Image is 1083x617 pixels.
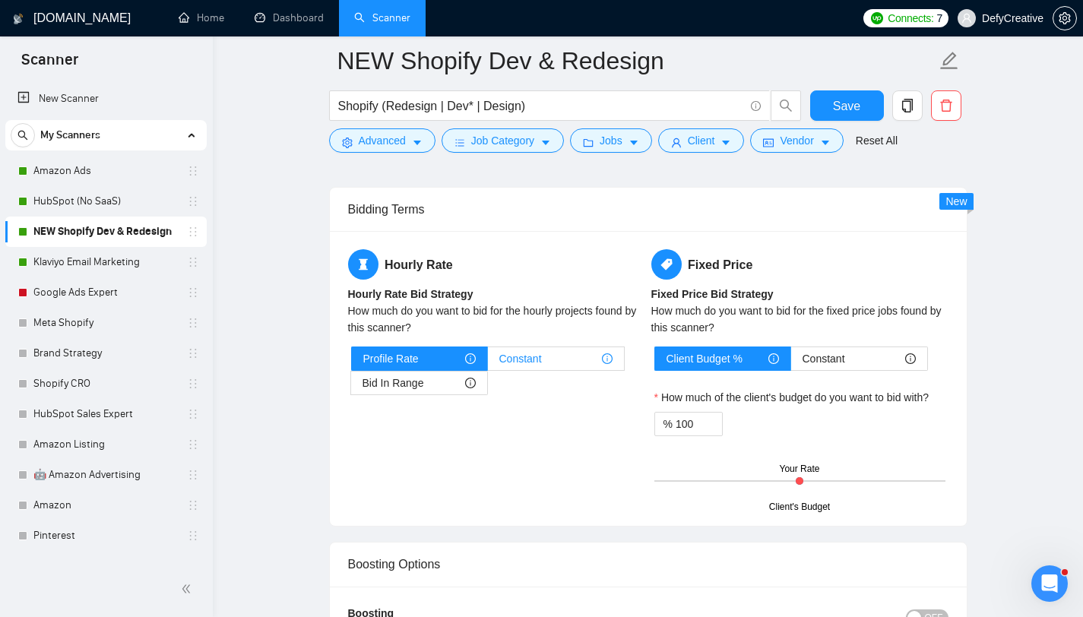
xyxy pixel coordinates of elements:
span: Vendor [780,132,813,149]
span: holder [187,165,199,177]
a: Brand Strategy [33,338,178,369]
span: idcard [763,137,774,148]
span: info-circle [768,353,779,364]
span: info-circle [905,353,916,364]
span: Jobs [600,132,622,149]
span: holder [187,347,199,359]
span: Job Category [471,132,534,149]
span: holder [187,226,199,238]
div: Client's Budget [769,500,830,514]
a: Pinterest [33,520,178,551]
span: holder [187,378,199,390]
a: Amazon [33,490,178,520]
span: holder [187,438,199,451]
a: NEW Shopify Dev & Redesign [33,217,178,247]
a: dashboardDashboard [255,11,324,24]
span: search [771,99,800,112]
a: HubSpot Sales Expert [33,399,178,429]
span: My Scanners [40,120,100,150]
img: logo [13,7,24,31]
b: Fixed Price Bid Strategy [651,288,774,300]
span: Client Budget % [667,347,743,370]
span: caret-down [629,137,639,148]
button: copy [892,90,923,121]
h5: Fixed Price [651,249,948,280]
a: Amazon Listing [33,429,178,460]
button: delete [931,90,961,121]
span: holder [187,560,199,572]
input: How much of the client's budget do you want to bid with? [676,413,722,435]
h5: Hourly Rate [348,249,645,280]
span: Client [688,132,715,149]
span: info-circle [465,353,476,364]
button: barsJob Categorycaret-down [442,128,564,153]
span: holder [187,499,199,511]
span: Constant [803,347,845,370]
button: idcardVendorcaret-down [750,128,843,153]
a: searchScanner [354,11,410,24]
span: caret-down [820,137,831,148]
a: Reset All [856,132,898,149]
a: Amazon Ads [33,156,178,186]
button: setting [1053,6,1077,30]
span: Connects: [888,10,933,27]
button: userClientcaret-down [658,128,745,153]
span: holder [187,286,199,299]
span: folder [583,137,594,148]
span: setting [1053,12,1076,24]
span: setting [342,137,353,148]
a: Ecommerce Advertising [33,551,178,581]
label: How much of the client's budget do you want to bid with? [654,389,929,406]
a: Klaviyo Email Marketing [33,247,178,277]
span: search [11,130,34,141]
a: Meta Shopify [33,308,178,338]
span: hourglass [348,249,378,280]
span: delete [932,99,961,112]
span: holder [187,469,199,481]
span: Bid In Range [363,372,424,394]
span: Advanced [359,132,406,149]
button: folderJobscaret-down [570,128,652,153]
span: Scanner [9,49,90,81]
div: How much do you want to bid for the fixed price jobs found by this scanner? [651,302,948,336]
span: New [945,195,967,207]
button: search [11,123,35,147]
span: bars [454,137,465,148]
b: Hourly Rate Bid Strategy [348,288,473,300]
a: homeHome [179,11,224,24]
div: Your Rate [780,462,820,476]
input: Search Freelance Jobs... [338,97,744,115]
iframe: Intercom live chat [1031,565,1068,602]
input: Scanner name... [337,42,936,80]
span: caret-down [720,137,731,148]
span: info-circle [602,353,613,364]
a: 🤖 Amazon Advertising [33,460,178,490]
a: setting [1053,12,1077,24]
span: Profile Rate [363,347,419,370]
span: holder [187,256,199,268]
span: info-circle [751,101,761,111]
a: Shopify CRO [33,369,178,399]
span: 7 [937,10,943,27]
span: caret-down [412,137,423,148]
button: search [771,90,801,121]
span: double-left [181,581,196,596]
button: settingAdvancedcaret-down [329,128,435,153]
span: edit [939,51,959,71]
span: user [961,13,972,24]
div: Bidding Terms [348,188,948,231]
img: upwork-logo.png [871,12,883,24]
span: tag [651,249,682,280]
div: How much do you want to bid for the hourly projects found by this scanner? [348,302,645,336]
li: New Scanner [5,84,207,114]
span: copy [893,99,922,112]
div: Boosting Options [348,543,948,586]
span: user [671,137,682,148]
span: Save [833,97,860,115]
span: holder [187,408,199,420]
span: info-circle [465,378,476,388]
span: Constant [499,347,542,370]
button: Save [810,90,884,121]
a: Google Ads Expert [33,277,178,308]
span: holder [187,317,199,329]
